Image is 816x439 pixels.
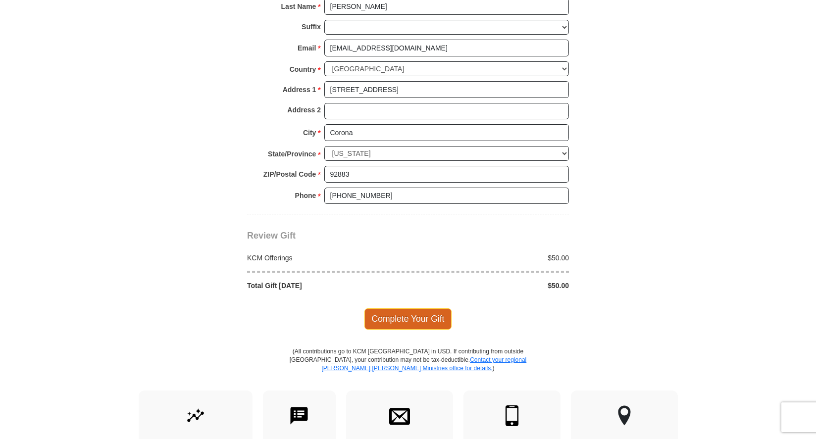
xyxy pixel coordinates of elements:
[290,62,316,76] strong: Country
[408,281,574,291] div: $50.00
[302,20,321,34] strong: Suffix
[283,83,316,97] strong: Address 1
[268,147,316,161] strong: State/Province
[298,41,316,55] strong: Email
[364,308,452,329] span: Complete Your Gift
[242,253,408,263] div: KCM Offerings
[263,167,316,181] strong: ZIP/Postal Code
[502,405,522,426] img: mobile.svg
[295,189,316,202] strong: Phone
[287,103,321,117] strong: Address 2
[289,347,527,390] p: (All contributions go to KCM [GEOGRAPHIC_DATA] in USD. If contributing from outside [GEOGRAPHIC_D...
[289,405,309,426] img: text-to-give.svg
[408,253,574,263] div: $50.00
[185,405,206,426] img: give-by-stock.svg
[321,356,526,372] a: Contact your regional [PERSON_NAME] [PERSON_NAME] Ministries office for details.
[247,231,296,241] span: Review Gift
[242,281,408,291] div: Total Gift [DATE]
[617,405,631,426] img: other-region
[303,126,316,140] strong: City
[389,405,410,426] img: envelope.svg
